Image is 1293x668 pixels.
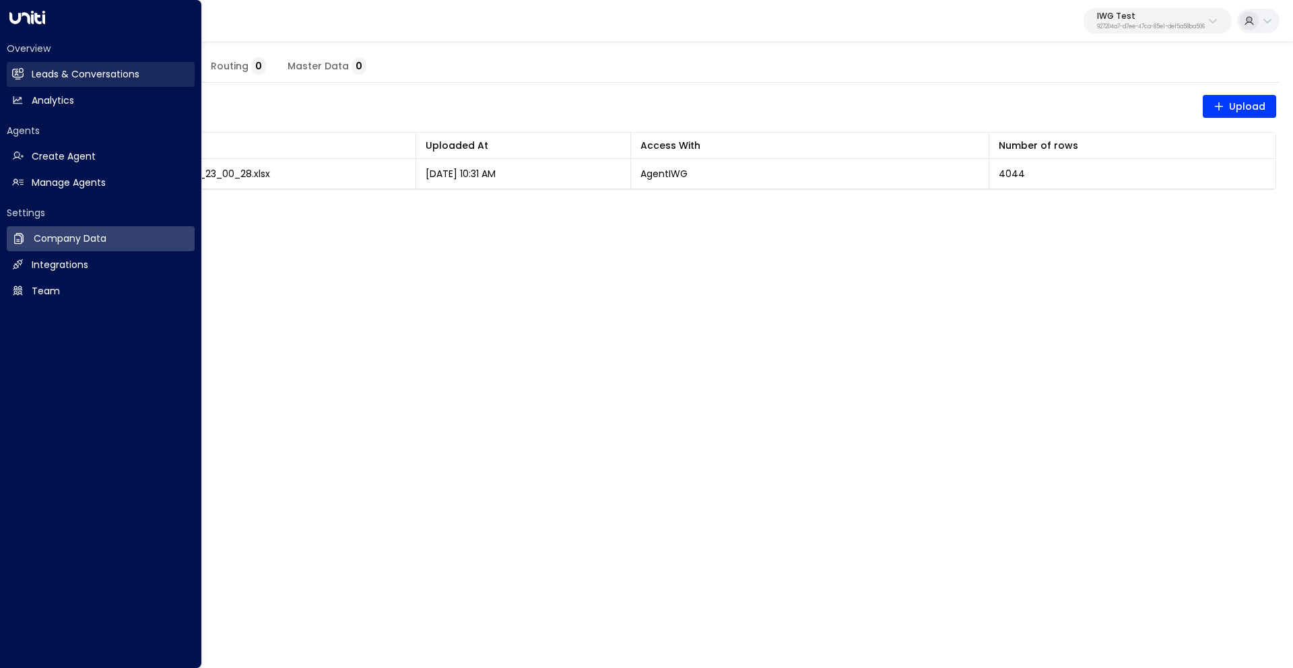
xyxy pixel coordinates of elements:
[7,253,195,277] a: Integrations
[32,284,60,298] h2: Team
[7,62,195,87] a: Leads & Conversations
[34,232,106,246] h2: Company Data
[426,137,488,154] div: Uploaded At
[640,137,979,154] div: Access With
[32,94,74,108] h2: Analytics
[999,137,1266,154] div: Number of rows
[1097,12,1205,20] p: IWG Test
[288,61,366,73] span: Master Data
[7,144,195,169] a: Create Agent
[7,206,195,220] h2: Settings
[32,67,139,81] h2: Leads & Conversations
[32,149,96,164] h2: Create Agent
[352,57,366,75] span: 0
[7,279,195,304] a: Team
[1203,95,1277,118] button: Upload
[1097,24,1205,30] p: 927204a7-d7ee-47ca-85e1-def5a58ba506
[999,167,1025,180] span: 4044
[7,88,195,113] a: Analytics
[426,167,496,180] p: [DATE] 10:31 AM
[32,176,106,190] h2: Manage Agents
[999,137,1078,154] div: Number of rows
[211,61,266,73] span: Routing
[1084,8,1232,34] button: IWG Test927204a7-d7ee-47ca-85e1-def5a58ba506
[7,124,195,137] h2: Agents
[7,42,195,55] h2: Overview
[67,137,406,154] div: File Name
[32,258,88,272] h2: Integrations
[426,137,621,154] div: Uploaded At
[1214,98,1266,115] span: Upload
[7,226,195,251] a: Company Data
[251,57,266,75] span: 0
[7,170,195,195] a: Manage Agents
[640,167,688,180] p: AgentIWG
